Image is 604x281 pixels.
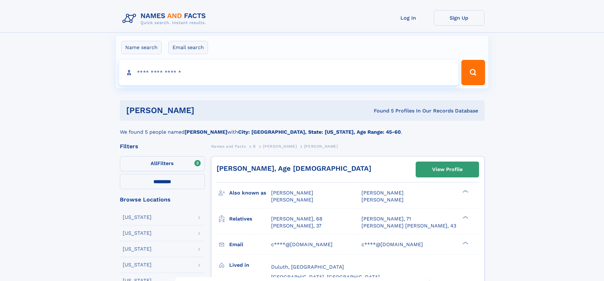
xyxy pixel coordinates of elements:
span: [PERSON_NAME] [304,144,338,149]
span: All [151,160,157,166]
img: Logo Names and Facts [120,10,211,27]
span: [PERSON_NAME] [271,197,313,203]
a: B [253,142,256,150]
label: Email search [168,41,208,54]
span: Duluth, [GEOGRAPHIC_DATA] [271,264,344,270]
h3: Lived in [229,260,271,271]
div: ❯ [461,241,469,245]
label: Filters [120,156,205,171]
div: ❯ [461,189,469,194]
a: [PERSON_NAME] [PERSON_NAME], 43 [361,222,456,229]
span: B [253,144,256,149]
div: Found 5 Profiles In Our Records Database [284,107,478,114]
a: [PERSON_NAME], 68 [271,215,322,222]
div: ❯ [461,215,469,219]
h3: Also known as [229,188,271,198]
input: search input [119,60,459,85]
div: [US_STATE] [123,262,152,267]
span: [PERSON_NAME] [361,197,404,203]
span: [PERSON_NAME] [361,190,404,196]
h3: Relatives [229,214,271,224]
a: View Profile [416,162,479,177]
b: City: [GEOGRAPHIC_DATA], State: [US_STATE], Age Range: 45-60 [238,129,401,135]
div: [US_STATE] [123,215,152,220]
span: [PERSON_NAME] [263,144,297,149]
a: Log In [383,10,434,26]
div: View Profile [432,162,463,177]
span: [PERSON_NAME] [271,190,313,196]
div: [US_STATE] [123,231,152,236]
a: [PERSON_NAME], 37 [271,222,321,229]
span: [GEOGRAPHIC_DATA], [GEOGRAPHIC_DATA] [271,274,380,280]
label: Name search [121,41,162,54]
div: Browse Locations [120,197,205,202]
button: Search Button [461,60,485,85]
b: [PERSON_NAME] [185,129,227,135]
h1: [PERSON_NAME] [126,106,284,114]
a: Sign Up [434,10,484,26]
h3: Email [229,239,271,250]
div: Filters [120,144,205,149]
a: Names and Facts [211,142,246,150]
a: [PERSON_NAME] [263,142,297,150]
a: [PERSON_NAME], 71 [361,215,411,222]
div: We found 5 people named with . [120,121,484,136]
div: [US_STATE] [123,246,152,252]
a: [PERSON_NAME], Age [DEMOGRAPHIC_DATA] [217,164,371,172]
